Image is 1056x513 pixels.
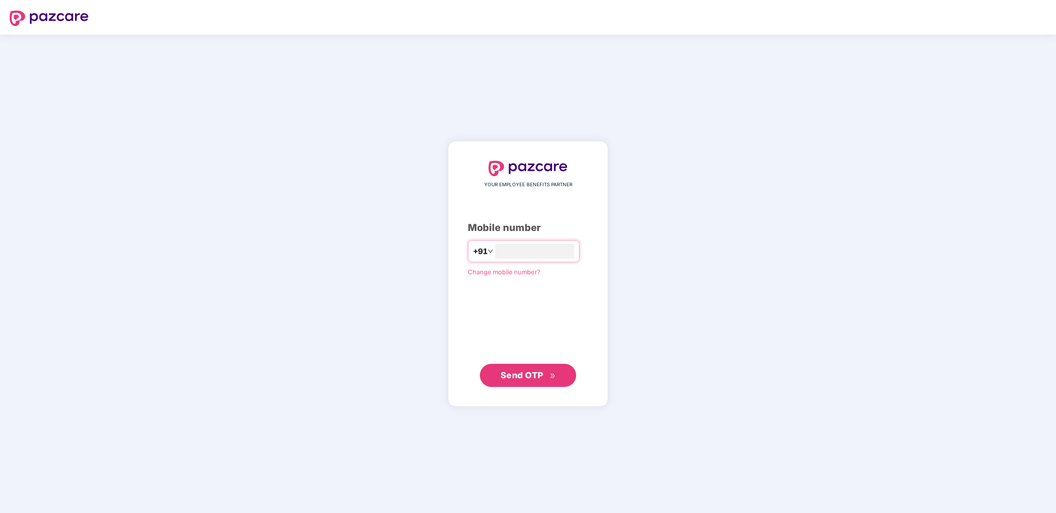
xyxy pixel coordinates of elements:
img: logo [10,11,89,26]
button: Send OTPdouble-right [480,364,576,387]
a: Change mobile number? [468,268,541,276]
span: +91 [473,245,488,257]
span: down [488,248,493,254]
span: Send OTP [501,370,543,380]
span: YOUR EMPLOYEE BENEFITS PARTNER [484,181,572,189]
div: Mobile number [468,220,588,235]
span: double-right [550,373,556,379]
img: logo [489,161,567,176]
